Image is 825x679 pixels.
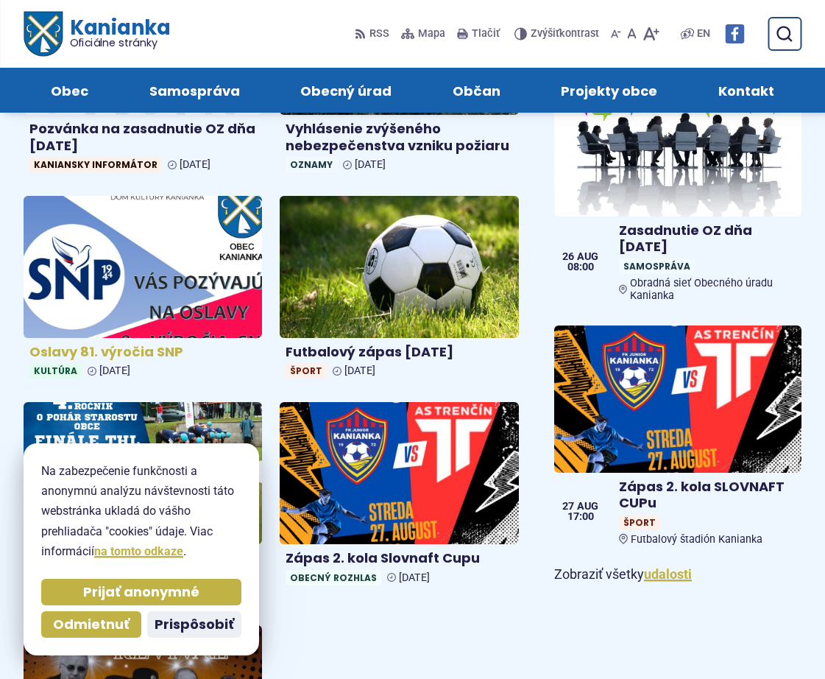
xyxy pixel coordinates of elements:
[344,365,375,377] span: [DATE]
[561,68,657,113] span: Projekty obce
[554,563,801,586] p: Zobraziť všetky
[62,18,169,49] h1: Kanianka
[51,68,88,113] span: Obec
[630,277,796,302] span: Obradná sieť Obecného úradu Kanianka
[619,222,796,256] h4: Zasadnutie OZ dňa [DATE]
[41,461,241,561] p: Na zabezpečenie funkčnosti a anonymnú analýzu návštevnosti táto webstránka ukladá do vášho prehli...
[697,25,710,43] span: EN
[577,252,598,262] span: aug
[545,68,673,113] a: Projekty obce
[41,611,141,638] button: Odmietnuť
[531,27,559,40] span: Zvýšiť
[562,502,574,512] span: 27
[69,38,170,48] span: Oficiálne stránky
[286,550,512,567] h4: Zápas 2. kola Slovnaft Cupu
[180,158,210,171] span: [DATE]
[355,158,386,171] span: [DATE]
[554,326,801,552] a: Zápas 2. kola SLOVNAFT CUPu ŠportFutbalový štadión Kanianka 27 aug 17:00
[608,18,624,49] button: Zmenšiť veľkosť písma
[624,18,640,49] button: Nastaviť pôvodnú veľkosť písma
[24,12,170,57] a: Logo Kanianka, prejsť na domovskú stránku.
[24,196,262,384] a: Oslavy 81. výročia SNP Kultúra [DATE]
[29,363,82,379] span: Kultúra
[453,68,500,113] span: Občan
[562,252,574,262] span: 26
[35,68,105,113] a: Obec
[286,570,381,585] span: Obecný rozhlas
[562,262,598,272] span: 08:00
[286,344,512,361] h4: Futbalový zápas [DATE]
[644,566,692,582] a: Zobraziť všetky udalosti
[29,121,256,154] h4: Pozvánka na zasadnutie OZ dňa [DATE]
[94,544,183,558] a: na tomto odkaze
[418,25,445,43] span: Mapa
[399,571,430,584] span: [DATE]
[619,258,695,274] span: Samospráva
[83,584,199,601] span: Prijať anonymné
[554,69,801,308] a: Zasadnutie OZ dňa [DATE] SamosprávaObradná sieť Obecného úradu Kanianka 26 aug 08:00
[725,24,744,43] img: Prejsť na Facebook stránku
[694,25,713,43] a: EN
[149,68,240,113] span: Samospráva
[134,68,256,113] a: Samospráva
[41,579,241,605] button: Prijať anonymné
[562,512,598,522] span: 17:00
[280,402,518,591] a: Zápas 2. kola Slovnaft Cupu Obecný rozhlas [DATE]
[640,18,662,49] button: Zväčšiť veľkosť písma
[29,344,256,361] h4: Oslavy 81. výročia SNP
[355,18,392,49] a: RSS
[280,196,518,384] a: Futbalový zápas [DATE] Šport [DATE]
[53,616,130,633] span: Odmietnuť
[619,479,796,512] h4: Zápas 2. kola SLOVNAFT CUPu
[99,365,130,377] span: [DATE]
[24,12,62,57] img: Prejsť na domovskú stránku
[286,363,327,379] span: Šport
[147,611,241,638] button: Prispôsobiť
[577,502,598,512] span: aug
[24,402,262,608] a: Finále THL a 4. ročník o pohár starostu obce Obecný rozhlas [DATE]
[531,28,599,41] span: kontrast
[472,28,500,41] span: Tlačiť
[286,157,337,172] span: Oznamy
[454,18,503,49] button: Tlačiť
[437,68,517,113] a: Občan
[369,25,389,43] span: RSS
[286,121,512,154] h4: Vyhlásenie zvýšeného nebezpečenstva vzniku požiaru
[29,157,162,172] span: Kaniansky informátor
[619,515,660,530] span: Šport
[631,533,762,546] span: Futbalový štadión Kanianka
[718,68,774,113] span: Kontakt
[398,18,448,49] a: Mapa
[514,18,602,49] button: Zvýšiťkontrast
[155,616,234,633] span: Prispôsobiť
[703,68,790,113] a: Kontakt
[300,68,392,113] span: Obecný úrad
[285,68,408,113] a: Obecný úrad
